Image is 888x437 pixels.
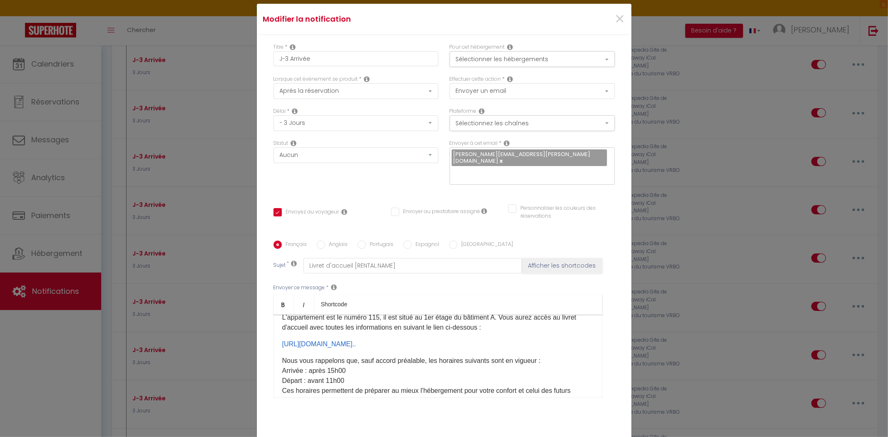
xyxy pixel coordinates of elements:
[507,44,513,50] i: This Rental
[450,51,615,67] button: Sélectionner les hébergements
[282,340,356,348] a: [URL][DOMAIN_NAME]..
[364,76,370,82] i: Event Occur
[366,241,394,250] label: Portugais
[282,356,594,416] p: ​
[274,43,284,51] label: Titre
[282,241,307,250] label: Français
[479,108,485,114] i: Action Channel
[450,75,501,83] label: Effectuer cette action
[614,10,625,28] button: Close
[282,377,344,384] span: Départ : avant 11h00
[282,357,541,364] span: Nous vous rappelons que, sauf accord préalable, les horaires suivants sont en vigueur :
[450,139,498,147] label: Envoyer à cet email
[290,44,296,50] i: Title
[331,284,337,291] i: Message
[282,367,346,374] span: Arrivée : après 15h00
[412,241,440,250] label: Espagnol
[291,140,297,146] i: Booking status
[614,7,625,32] span: ×
[450,107,477,115] label: Plateforme
[453,150,591,165] span: [PERSON_NAME][EMAIL_ADDRESS][PERSON_NAME][DOMAIN_NAME]
[325,241,348,250] label: Anglais
[450,43,505,51] label: Pour cet hébergement
[274,261,286,270] label: Sujet
[274,315,602,398] div: Vous pourrez vous connecter au wifi de la résidence​
[282,208,339,217] label: Envoyez au voyageur
[342,209,348,215] i: Envoyer au voyageur
[274,139,289,147] label: Statut
[458,241,513,250] label: [GEOGRAPHIC_DATA]
[274,294,294,314] a: Bold
[522,258,602,273] button: Afficher les shortcodes
[292,108,298,114] i: Action Time
[7,3,32,28] button: Ouvrir le widget de chat LiveChat
[274,284,325,292] label: Envoyer ce message
[504,140,510,146] i: Recipient
[507,76,513,82] i: Action Type
[291,260,297,267] i: Subject
[314,294,354,314] a: Shortcode
[482,208,488,214] i: Envoyer au prestataire si il est assigné
[294,294,314,314] a: Italic
[274,107,286,115] label: Délai
[450,115,615,131] button: Sélectionnez les chaînes
[282,387,588,414] span: Ces horaires permettent de préparer au mieux l'hébergement pour votre confort et celui des futurs...
[274,75,358,83] label: Lorsque cet événement se produit
[263,13,501,25] h4: Modifier la notification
